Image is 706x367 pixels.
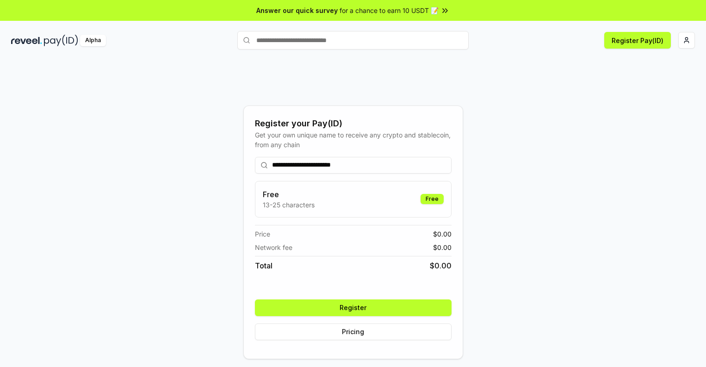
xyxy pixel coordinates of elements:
[255,229,270,239] span: Price
[433,229,452,239] span: $ 0.00
[255,130,452,149] div: Get your own unique name to receive any crypto and stablecoin, from any chain
[421,194,444,204] div: Free
[255,260,272,271] span: Total
[255,243,292,252] span: Network fee
[255,323,452,340] button: Pricing
[263,189,315,200] h3: Free
[11,35,42,46] img: reveel_dark
[255,117,452,130] div: Register your Pay(ID)
[80,35,106,46] div: Alpha
[340,6,439,15] span: for a chance to earn 10 USDT 📝
[433,243,452,252] span: $ 0.00
[255,299,452,316] button: Register
[604,32,671,49] button: Register Pay(ID)
[430,260,452,271] span: $ 0.00
[44,35,78,46] img: pay_id
[263,200,315,210] p: 13-25 characters
[256,6,338,15] span: Answer our quick survey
